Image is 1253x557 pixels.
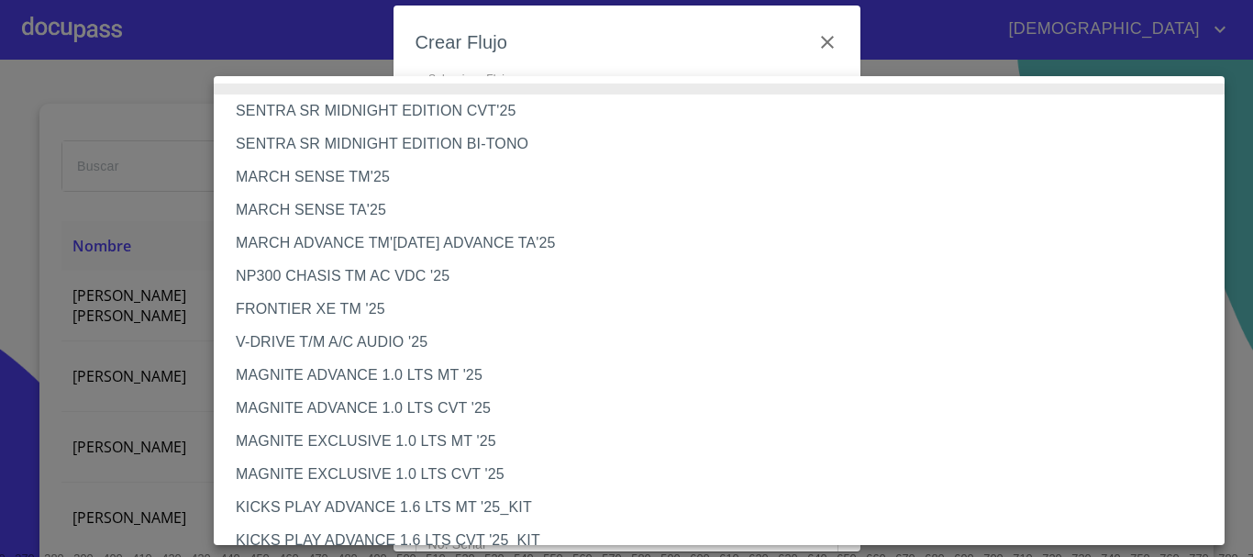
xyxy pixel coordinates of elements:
[214,326,1238,359] li: V-DRIVE T/M A/C AUDIO '25
[214,95,1238,128] li: SENTRA SR MIDNIGHT EDITION CVT'25
[214,392,1238,425] li: MAGNITE ADVANCE 1.0 LTS CVT '25
[214,491,1238,524] li: KICKS PLAY ADVANCE 1.6 LTS MT '25_KIT
[214,128,1238,161] li: SENTRA SR MIDNIGHT EDITION BI-TONO
[214,194,1238,227] li: MARCH SENSE TA'25
[214,524,1238,557] li: KICKS PLAY ADVANCE 1.6 LTS CVT '25_KIT
[214,260,1238,293] li: NP300 CHASIS TM AC VDC '25
[214,458,1238,491] li: MAGNITE EXCLUSIVE 1.0 LTS CVT '25
[214,161,1238,194] li: MARCH SENSE TM'25
[214,359,1238,392] li: MAGNITE ADVANCE 1.0 LTS MT '25
[214,227,1238,260] li: MARCH ADVANCE TM'[DATE] ADVANCE TA'25
[214,425,1238,458] li: MAGNITE EXCLUSIVE 1.0 LTS MT '25
[214,293,1238,326] li: FRONTIER XE TM '25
